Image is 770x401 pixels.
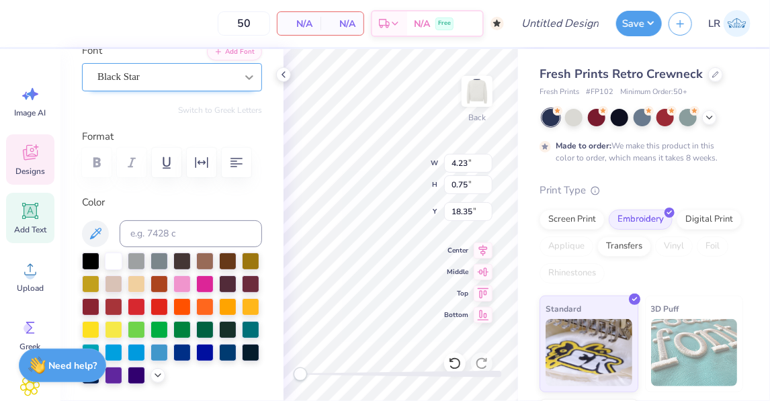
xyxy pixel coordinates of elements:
[556,140,611,151] strong: Made to order:
[697,236,728,257] div: Foil
[444,288,468,299] span: Top
[540,263,605,283] div: Rhinestones
[329,17,355,31] span: N/A
[120,220,262,247] input: e.g. 7428 c
[218,11,270,36] input: – –
[15,107,46,118] span: Image AI
[20,341,41,352] span: Greek
[540,236,593,257] div: Applique
[546,302,581,316] span: Standard
[597,236,651,257] div: Transfers
[82,195,262,210] label: Color
[414,17,430,31] span: N/A
[546,319,632,386] img: Standard
[702,10,757,37] a: LR
[655,236,693,257] div: Vinyl
[49,359,97,372] strong: Need help?
[207,43,262,60] button: Add Font
[620,87,687,98] span: Minimum Order: 50 +
[540,66,703,82] span: Fresh Prints Retro Crewneck
[286,17,312,31] span: N/A
[438,19,451,28] span: Free
[651,302,679,316] span: 3D Puff
[15,166,45,177] span: Designs
[609,210,673,230] div: Embroidery
[556,140,721,164] div: We make this product in this color to order, which means it takes 8 weeks.
[178,105,262,116] button: Switch to Greek Letters
[586,87,613,98] span: # FP102
[444,245,468,256] span: Center
[540,210,605,230] div: Screen Print
[511,10,609,37] input: Untitled Design
[616,11,662,36] button: Save
[82,43,102,58] label: Font
[724,10,751,37] img: Louise Racquet
[82,129,262,144] label: Format
[540,87,579,98] span: Fresh Prints
[294,367,307,381] div: Accessibility label
[468,112,486,124] div: Back
[17,283,44,294] span: Upload
[464,78,490,105] img: Back
[444,310,468,320] span: Bottom
[651,319,738,386] img: 3D Puff
[14,224,46,235] span: Add Text
[708,16,720,32] span: LR
[677,210,742,230] div: Digital Print
[444,267,468,277] span: Middle
[540,183,743,198] div: Print Type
